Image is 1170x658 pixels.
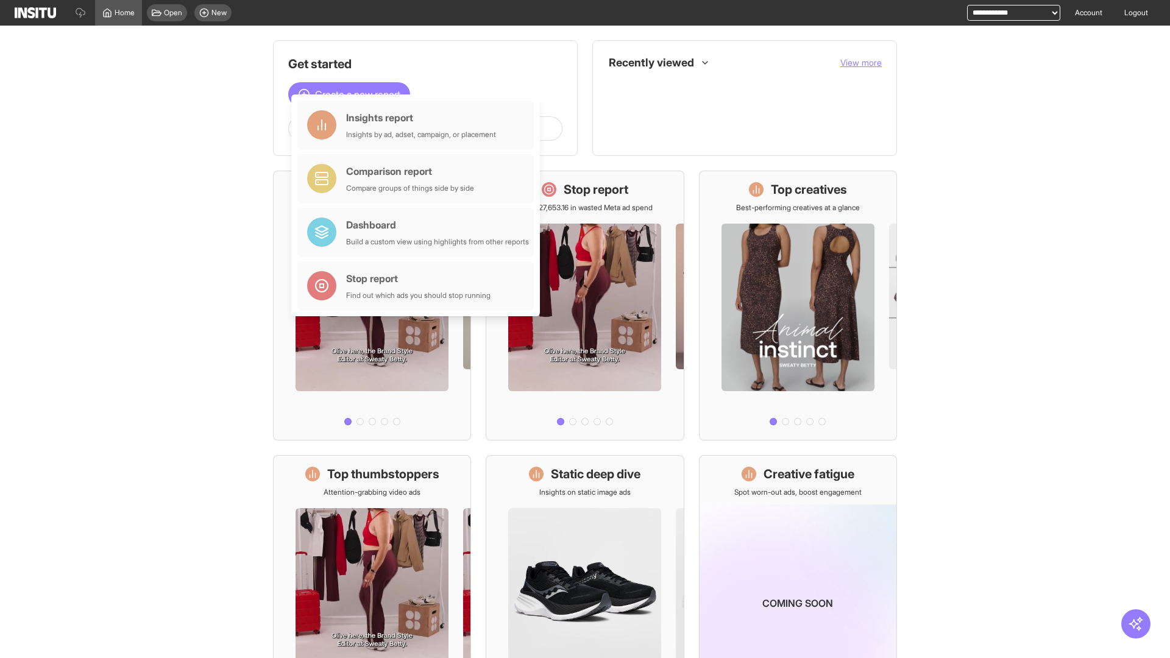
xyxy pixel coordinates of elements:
[517,203,653,213] p: Save £27,653.16 in wasted Meta ad spend
[346,110,496,125] div: Insights report
[346,130,496,140] div: Insights by ad, adset, campaign, or placement
[346,237,529,247] div: Build a custom view using highlights from other reports
[699,171,897,440] a: Top creativesBest-performing creatives at a glance
[288,55,562,73] h1: Get started
[486,171,684,440] a: Stop reportSave £27,653.16 in wasted Meta ad spend
[346,271,491,286] div: Stop report
[288,82,410,107] button: Create a new report
[551,465,640,483] h1: Static deep dive
[346,218,529,232] div: Dashboard
[115,8,135,18] span: Home
[346,291,491,300] div: Find out which ads you should stop running
[771,181,847,198] h1: Top creatives
[539,487,631,497] p: Insights on static image ads
[346,164,474,179] div: Comparison report
[736,203,860,213] p: Best-performing creatives at a glance
[327,465,439,483] h1: Top thumbstoppers
[164,8,182,18] span: Open
[15,7,56,18] img: Logo
[315,87,400,102] span: Create a new report
[273,171,471,440] a: What's live nowSee all active ads instantly
[840,57,882,69] button: View more
[211,8,227,18] span: New
[346,183,474,193] div: Compare groups of things side by side
[840,57,882,68] span: View more
[324,487,420,497] p: Attention-grabbing video ads
[564,181,628,198] h1: Stop report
